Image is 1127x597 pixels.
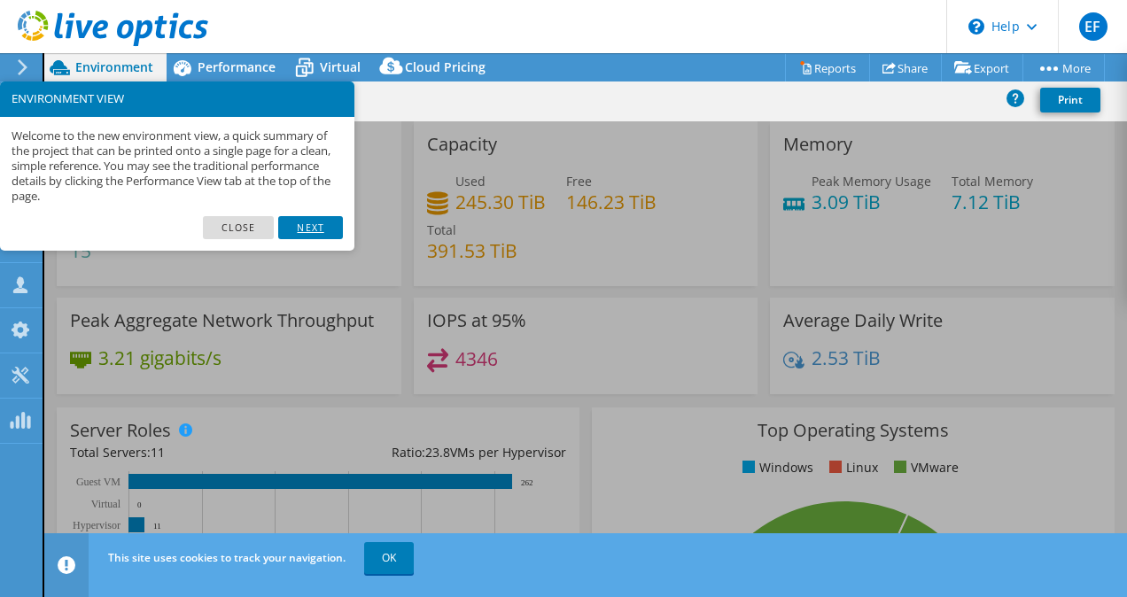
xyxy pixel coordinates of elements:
[1079,12,1108,41] span: EF
[278,216,342,239] a: Next
[968,19,984,35] svg: \n
[203,216,275,239] a: Close
[405,58,486,75] span: Cloud Pricing
[320,58,361,75] span: Virtual
[108,550,346,565] span: This site uses cookies to track your navigation.
[941,54,1023,81] a: Export
[869,54,942,81] a: Share
[198,58,276,75] span: Performance
[1040,88,1100,112] a: Print
[785,54,870,81] a: Reports
[12,128,343,205] p: Welcome to the new environment view, a quick summary of the project that can be printed onto a si...
[1022,54,1105,81] a: More
[75,58,153,75] span: Environment
[12,93,343,105] h3: ENVIRONMENT VIEW
[364,542,414,574] a: OK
